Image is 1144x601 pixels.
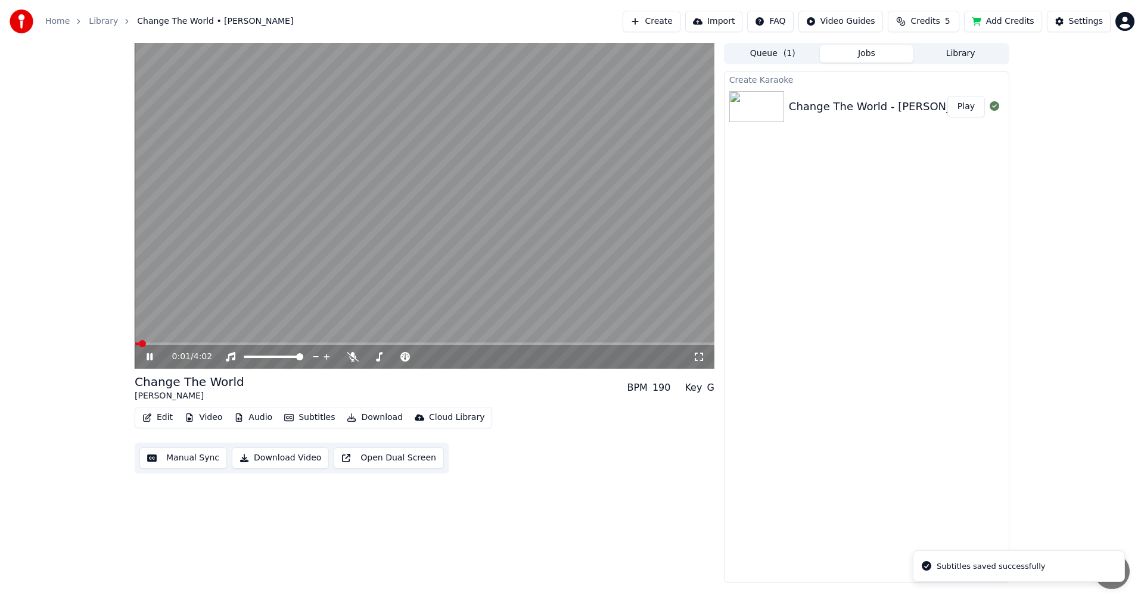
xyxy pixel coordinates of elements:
div: Key [685,381,702,395]
button: Jobs [820,45,914,63]
button: Add Credits [964,11,1042,32]
button: Import [685,11,742,32]
div: Create Karaoke [725,72,1009,86]
div: [PERSON_NAME] [135,390,244,402]
button: Library [913,45,1008,63]
span: 4:02 [194,351,212,363]
button: Subtitles [279,409,340,426]
div: Subtitles saved successfully [937,560,1045,572]
span: Change The World • [PERSON_NAME] [137,15,293,27]
span: Credits [910,15,940,27]
button: Video Guides [798,11,883,32]
button: Audio [229,409,277,426]
button: Download Video [232,447,329,469]
button: Edit [138,409,178,426]
button: Settings [1047,11,1111,32]
div: / [172,351,201,363]
button: Queue [726,45,820,63]
span: ( 1 ) [784,48,795,60]
div: Settings [1069,15,1103,27]
div: BPM [627,381,647,395]
div: Change The World - [PERSON_NAME] [789,98,987,115]
div: G [707,381,714,395]
div: 190 [652,381,671,395]
button: Play [947,96,985,117]
button: FAQ [747,11,793,32]
span: 0:01 [172,351,191,363]
a: Library [89,15,118,27]
button: Create [623,11,680,32]
button: Manual Sync [139,447,227,469]
img: youka [10,10,33,33]
button: Download [342,409,408,426]
button: Open Dual Screen [334,447,444,469]
button: Video [180,409,227,426]
nav: breadcrumb [45,15,293,27]
span: 5 [945,15,950,27]
a: Home [45,15,70,27]
div: Cloud Library [429,412,484,423]
div: Change The World [135,373,244,390]
button: Credits5 [888,11,959,32]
